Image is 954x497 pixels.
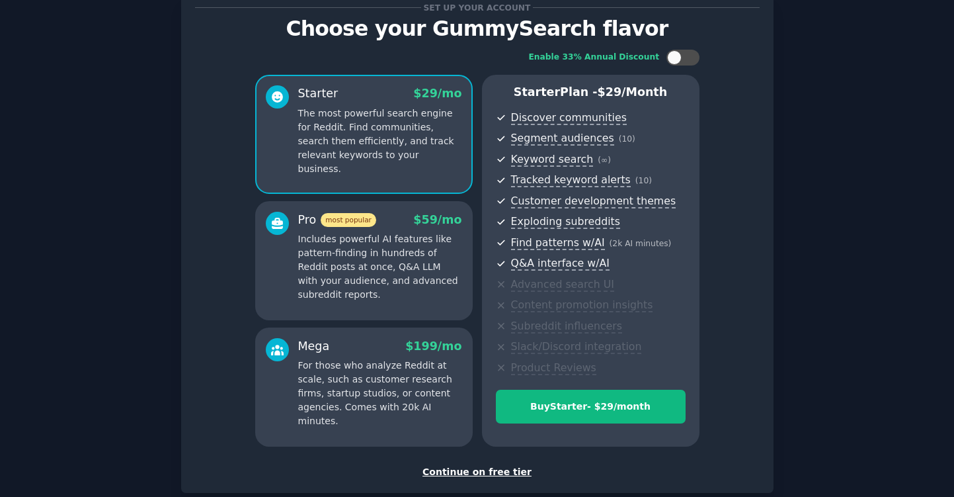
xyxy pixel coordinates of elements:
[511,111,627,125] span: Discover communities
[511,320,622,334] span: Subreddit influencers
[298,85,338,102] div: Starter
[497,400,685,414] div: Buy Starter - $ 29 /month
[195,465,760,479] div: Continue on free tier
[511,340,642,354] span: Slack/Discord integration
[195,17,760,40] p: Choose your GummySearch flavor
[496,84,686,101] p: Starter Plan -
[511,215,620,229] span: Exploding subreddits
[413,87,461,100] span: $ 29 /mo
[511,153,594,167] span: Keyword search
[298,212,376,228] div: Pro
[529,52,660,64] div: Enable 33% Annual Discount
[298,232,462,302] p: Includes powerful AI features like pattern-finding in hundreds of Reddit posts at once, Q&A LLM w...
[511,278,614,292] span: Advanced search UI
[298,359,462,428] p: For those who analyze Reddit at scale, such as customer research firms, startup studios, or conte...
[598,85,668,99] span: $ 29 /month
[421,1,533,15] span: Set up your account
[496,390,686,424] button: BuyStarter- $29/month
[413,213,461,226] span: $ 59 /mo
[511,236,605,250] span: Find patterns w/AI
[511,257,610,271] span: Q&A interface w/AI
[298,338,330,355] div: Mega
[511,361,596,375] span: Product Reviews
[619,134,635,144] span: ( 10 )
[610,239,672,248] span: ( 2k AI minutes )
[511,132,614,146] span: Segment audiences
[511,195,676,208] span: Customer development themes
[635,176,652,185] span: ( 10 )
[321,213,376,227] span: most popular
[511,298,653,312] span: Content promotion insights
[598,156,611,165] span: ( ∞ )
[405,339,461,353] span: $ 199 /mo
[298,107,462,176] p: The most powerful search engine for Reddit. Find communities, search them efficiently, and track ...
[511,173,631,187] span: Tracked keyword alerts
